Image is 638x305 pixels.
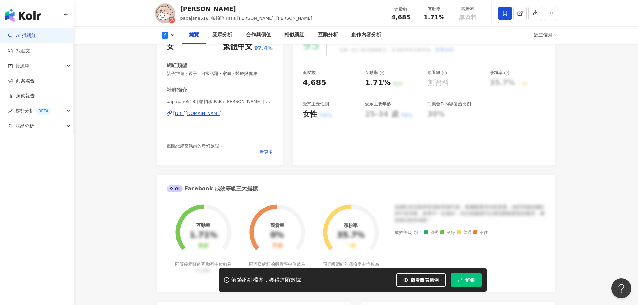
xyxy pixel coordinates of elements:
a: 洞察報告 [8,93,35,99]
span: 1.71% [424,14,444,21]
div: 社群簡介 [167,87,187,94]
span: 觀看圖表範例 [411,277,439,283]
span: 無資料 [459,14,477,21]
div: 互動率 [422,6,447,13]
div: 追蹤數 [303,70,316,76]
div: 合作與價值 [246,31,271,39]
span: 普通 [457,230,472,235]
span: 畫圖紀錄當媽媽的奇幻旅程～ [167,143,223,148]
button: 解鎖 [451,273,482,287]
div: 受眾分析 [212,31,232,39]
a: [URL][DOMAIN_NAME] [167,110,273,117]
div: 互動分析 [318,31,338,39]
div: 受眾主要性別 [303,101,329,107]
div: 相似網紅 [284,31,304,39]
div: 受眾主要年齡 [365,101,391,107]
div: 觀看率 [427,70,447,76]
span: rise [8,109,13,113]
div: 同等級網紅的觀看率中位數為 [248,261,306,274]
div: 漲粉率 [344,223,358,228]
span: 97.4% [254,45,273,52]
div: 互動率 [196,223,210,228]
div: 4,685 [303,78,326,88]
div: 35.7% [337,231,365,240]
span: papajane518, 帕帕珍 PaPa [PERSON_NAME], [PERSON_NAME] [180,16,312,21]
div: Facebook 成效等級三大指標 [167,185,258,193]
div: 追蹤數 [388,6,414,13]
div: 1.71% [365,78,391,88]
span: 良好 [440,230,455,235]
div: 1.71% [190,231,217,240]
div: 總覽 [189,31,199,39]
div: 商業合作內容覆蓋比例 [427,101,471,107]
span: 優秀 [424,230,439,235]
div: 近三個月 [534,30,557,41]
a: 商案媒合 [8,78,35,84]
div: [URL][DOMAIN_NAME] [173,110,222,117]
img: KOL Avatar [155,3,175,23]
span: 資源庫 [15,58,29,73]
span: 趨勢分析 [15,103,51,119]
div: 一般 [345,243,356,249]
span: papajane518 | 帕帕珍 PaPa [PERSON_NAME] | papajane518 [167,99,273,105]
div: 創作內容分析 [351,31,381,39]
div: 同等級網紅的漲粉率中位數為 [322,261,380,274]
div: 觀看率 [270,223,284,228]
div: 同等級網紅的互動率中位數為 [174,261,233,274]
div: BETA [36,108,51,115]
div: 該網紅的互動率和漲粉率都不錯，唯獨觀看率比較普通，為同等級的網紅的中低等級，效果不一定會好，但仍然建議可以發包開箱類型的案型，應該會比較有成效！ [395,204,545,224]
div: 女 [167,42,174,52]
span: 4,685 [391,14,410,21]
div: 良好 [198,243,209,249]
div: 0% [270,231,284,240]
span: 親子旅遊 · 親子 · 日常話題 · 家庭 · 醫療與健康 [167,71,273,77]
span: 看更多 [260,149,273,155]
span: 解鎖 [465,277,475,283]
button: 觀看圖表範例 [396,273,446,287]
span: 不佳 [473,230,488,235]
span: lock [458,278,463,282]
div: [PERSON_NAME] [180,5,312,13]
a: 找貼文 [8,48,30,54]
div: 漲粉率 [490,70,509,76]
div: 成效等級 ： [395,230,545,235]
div: 無資料 [427,78,449,88]
div: 繁體中文 [223,42,253,52]
div: 不佳 [272,243,283,249]
div: 網紅類型 [167,62,187,69]
div: 解鎖網紅檔案，獲得進階數據 [231,277,301,284]
img: logo [5,9,41,22]
div: AI [167,185,183,192]
span: 競品分析 [15,119,34,134]
div: 互動率 [365,70,385,76]
div: 觀看率 [455,6,481,13]
a: searchAI 找網紅 [8,32,36,39]
div: 女性 [303,109,317,120]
